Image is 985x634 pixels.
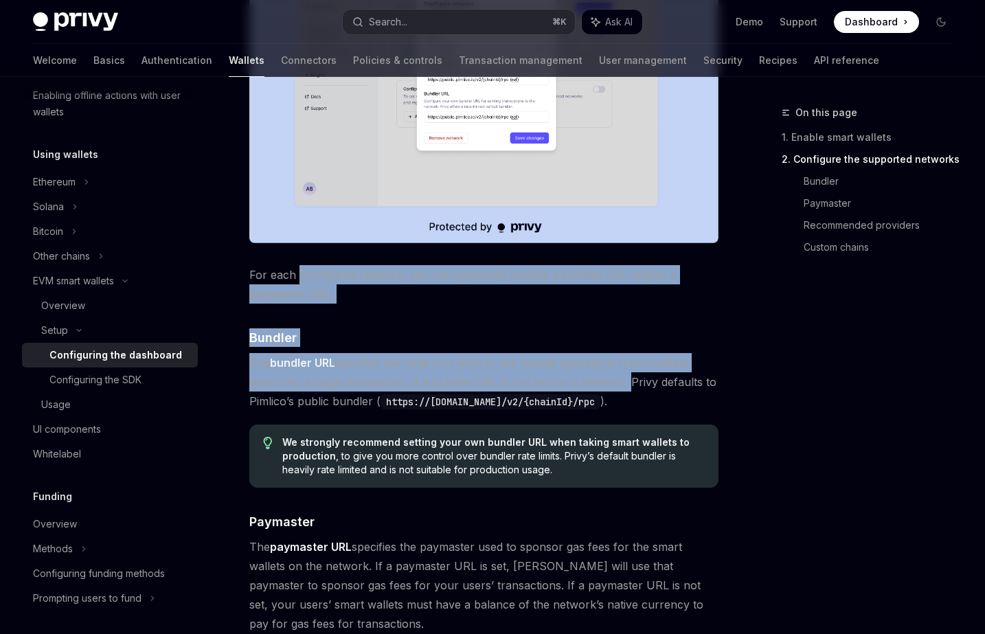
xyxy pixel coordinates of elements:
a: Configuring the SDK [22,367,198,392]
a: Overview [22,512,198,536]
code: https://[DOMAIN_NAME]/v2/{chainId}/rpc [381,394,600,409]
strong: paymaster URL [270,540,352,554]
div: Configuring the SDK [49,372,141,388]
a: Recommended providers [804,214,963,236]
a: UI components [22,417,198,442]
button: Ask AI [582,10,642,34]
div: Methods [33,541,73,557]
a: Welcome [33,44,77,77]
div: Overview [33,516,77,532]
a: Bundler [804,170,963,192]
a: Wallets [229,44,264,77]
a: Connectors [281,44,337,77]
span: Bundler [249,328,297,347]
a: Configuring funding methods [22,561,198,586]
div: Whitelabel [33,446,81,462]
div: Bitcoin [33,223,63,240]
span: Paymaster [249,512,315,531]
button: Search...⌘K [343,10,574,34]
a: Demo [736,15,763,29]
div: Configuring funding methods [33,565,165,582]
span: The specifies the paymaster used to sponsor gas fees for the smart wallets on the network. If a p... [249,537,718,633]
a: Policies & controls [353,44,442,77]
a: Whitelabel [22,442,198,466]
a: Paymaster [804,192,963,214]
a: Transaction management [459,44,582,77]
div: Search... [369,14,407,30]
a: Configuring the dashboard [22,343,198,367]
svg: Tip [263,437,273,449]
a: User management [599,44,687,77]
button: Toggle dark mode [930,11,952,33]
a: Dashboard [834,11,919,33]
div: EVM smart wallets [33,273,114,289]
span: For each configured network, you can optionally provide a bundler URL and/or a paymaster URL. [249,265,718,304]
span: The specifies the node you want to use bundle operations from multiple users into a single transa... [249,353,718,411]
a: Basics [93,44,125,77]
div: Setup [41,322,68,339]
a: Enabling offline actions with user wallets [22,83,198,124]
a: Overview [22,293,198,318]
div: Overview [41,297,85,314]
div: Enabling offline actions with user wallets [33,87,190,120]
span: Dashboard [845,15,898,29]
span: , to give you more control over bundler rate limits. Privy’s default bundler is heavily rate limi... [282,435,705,477]
a: Recipes [759,44,797,77]
h5: Using wallets [33,146,98,163]
span: Ask AI [605,15,633,29]
div: Solana [33,199,64,215]
a: Support [780,15,817,29]
div: Ethereum [33,174,76,190]
div: Usage [41,396,71,413]
div: Configuring the dashboard [49,347,182,363]
a: Security [703,44,743,77]
a: 1. Enable smart wallets [782,126,963,148]
a: 2. Configure the supported networks [782,148,963,170]
strong: bundler URL [270,356,335,370]
a: API reference [814,44,879,77]
h5: Funding [33,488,72,505]
div: Other chains [33,248,90,264]
a: Custom chains [804,236,963,258]
div: UI components [33,421,101,438]
span: ⌘ K [552,16,567,27]
div: Prompting users to fund [33,590,141,607]
a: Authentication [141,44,212,77]
a: Usage [22,392,198,417]
strong: We strongly recommend setting your own bundler URL when taking smart wallets to production [282,436,690,462]
span: On this page [795,104,857,121]
img: dark logo [33,12,118,32]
